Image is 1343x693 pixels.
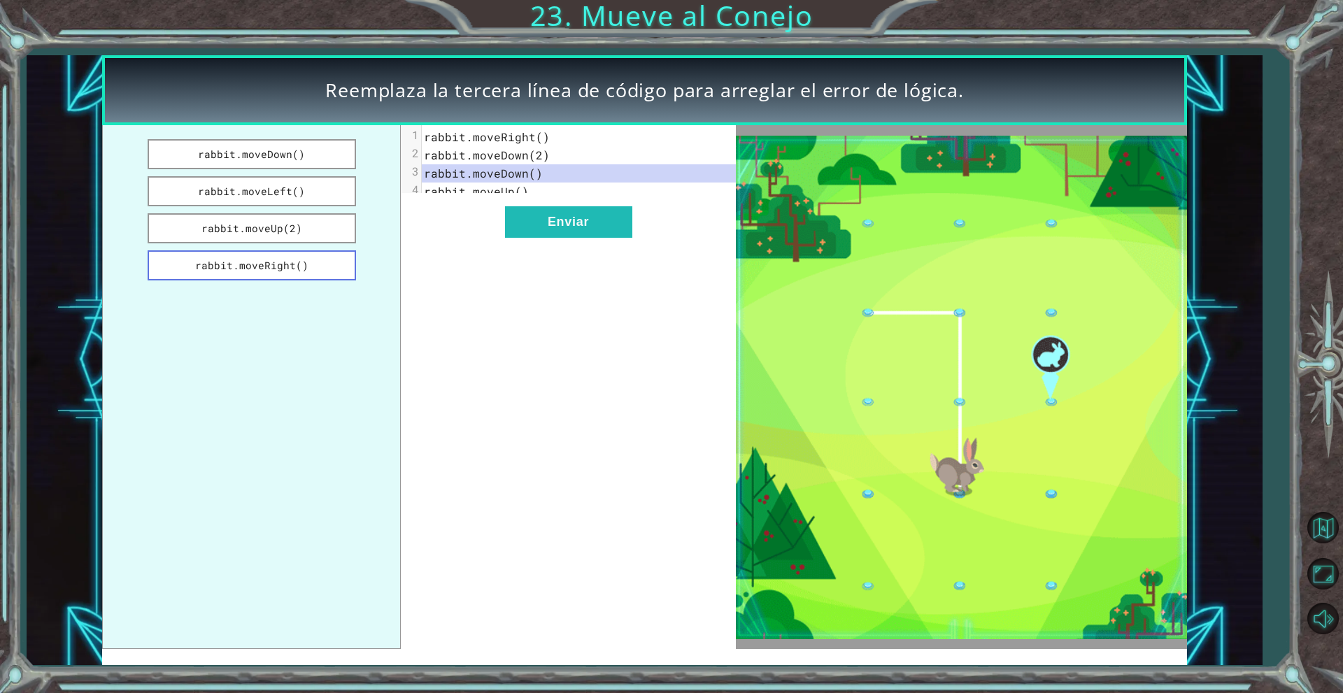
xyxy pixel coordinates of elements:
div: 3 [401,164,421,178]
span: Reemplaza la tercera línea de código para arreglar el error de lógica. [325,77,963,103]
span: rabbit.moveRight() [424,129,550,144]
button: rabbit.moveDown() [148,139,355,169]
button: rabbit.moveRight() [148,250,355,280]
button: rabbit.moveLeft() [148,176,355,206]
button: rabbit.moveUp(2) [148,213,355,243]
button: Maximizar navegador [1302,554,1343,594]
img: Interactive Art [736,136,1187,639]
div: 1 [401,128,421,142]
span: rabbit.moveUp() [424,184,529,199]
div: 4 [401,183,421,197]
div: 2 [401,146,421,160]
button: Enviar [505,206,632,238]
span: rabbit.moveDown(2) [424,148,550,162]
button: Volver al mapa [1302,508,1343,548]
a: Volver al mapa [1302,506,1343,552]
button: Sonido apagado [1302,599,1343,639]
span: rabbit.moveDown() [424,166,543,180]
